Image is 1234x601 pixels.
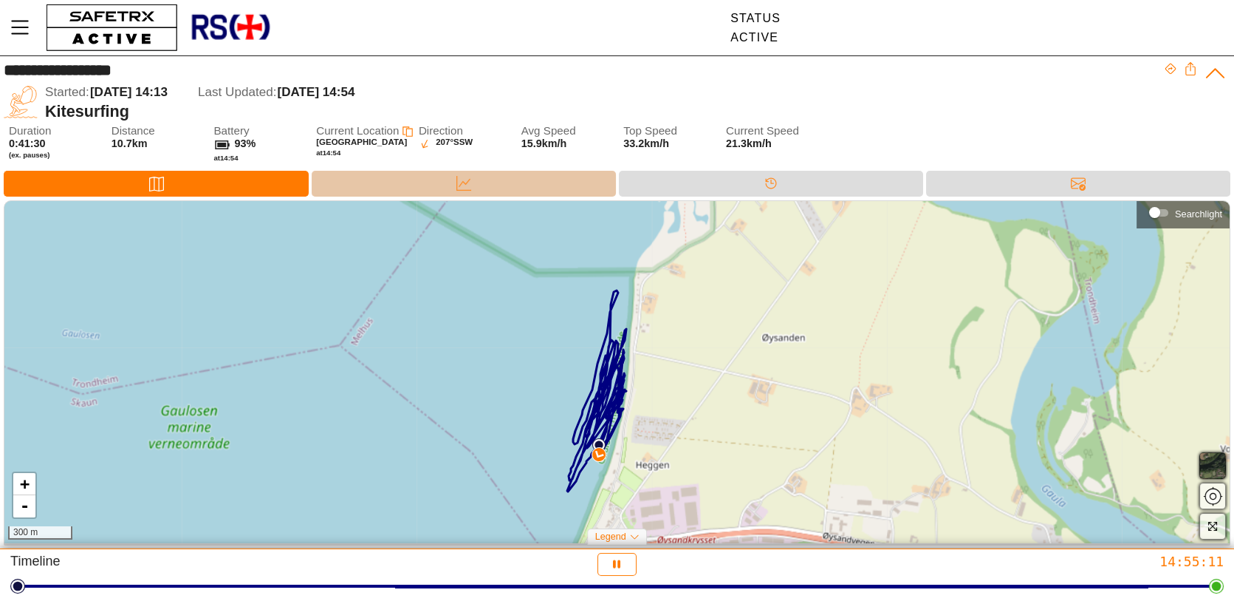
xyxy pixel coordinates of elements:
[316,124,399,137] span: Current Location
[9,151,103,160] span: (ex. pauses)
[823,553,1224,570] div: 14:55:11
[595,532,626,542] span: Legend
[198,85,276,99] span: Last Updated:
[213,154,238,162] span: at 14:54
[730,31,781,44] div: Active
[436,137,453,150] span: 207°
[592,438,606,452] img: PathStart.svg
[1175,208,1222,220] div: Searchlight
[419,125,513,137] span: Direction
[4,171,309,197] div: Map
[13,495,35,517] a: Zoom out
[592,447,606,461] img: PathDirectionCurrent.svg
[521,137,567,149] span: 15.9km/h
[112,137,148,149] span: 10.7km
[726,137,820,150] span: 21.3km/h
[316,149,340,157] span: at 14:54
[453,137,473,150] span: SSW
[45,85,89,99] span: Started:
[316,137,407,146] span: [GEOGRAPHIC_DATA]
[619,171,923,197] div: Timeline
[234,137,256,149] span: 93%
[10,553,411,576] div: Timeline
[4,85,38,119] img: KITE_SURFING.svg
[623,137,669,149] span: 33.2km/h
[45,102,1164,121] div: Kitesurfing
[277,85,354,99] span: [DATE] 14:54
[1144,202,1222,224] div: Searchlight
[90,85,168,99] span: [DATE] 14:13
[190,4,271,52] img: RescueLogo.png
[926,171,1230,197] div: Messages
[13,473,35,495] a: Zoom in
[8,526,72,540] div: 300 m
[623,125,718,137] span: Top Speed
[312,171,616,197] div: Data
[730,12,781,25] div: Status
[726,125,820,137] span: Current Speed
[213,125,308,137] span: Battery
[521,125,616,137] span: Avg Speed
[112,125,206,137] span: Distance
[9,125,103,137] span: Duration
[9,137,46,149] span: 0:41:30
